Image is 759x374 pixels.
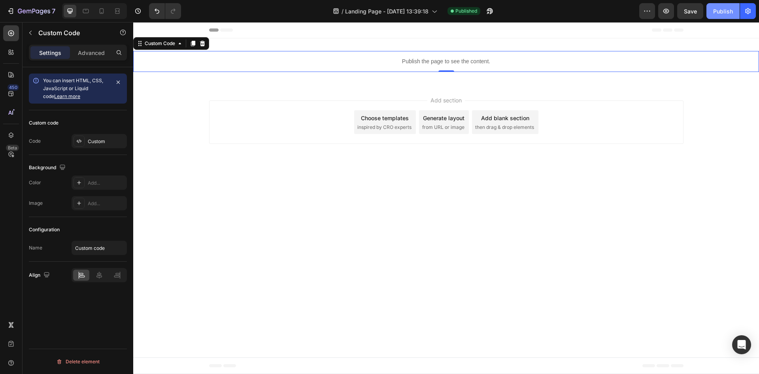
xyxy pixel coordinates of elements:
[345,7,429,15] span: Landing Page - [DATE] 13:39:18
[342,102,401,109] span: then drag & drop elements
[29,355,127,368] button: Delete element
[39,49,61,57] p: Settings
[684,8,697,15] span: Save
[8,84,19,91] div: 450
[29,270,51,281] div: Align
[342,7,344,15] span: /
[713,7,733,15] div: Publish
[228,92,276,100] div: Choose templates
[677,3,703,19] button: Save
[29,119,59,127] div: Custom code
[78,49,105,57] p: Advanced
[52,6,55,16] p: 7
[706,3,740,19] button: Publish
[3,3,59,19] button: 7
[88,138,125,145] div: Custom
[133,22,759,374] iframe: Design area
[29,162,67,173] div: Background
[29,138,41,145] div: Code
[455,8,477,15] span: Published
[29,200,43,207] div: Image
[29,244,42,251] div: Name
[224,102,278,109] span: inspired by CRO experts
[38,28,106,38] p: Custom Code
[54,93,80,99] a: Learn more
[43,77,103,99] span: You can insert HTML, CSS, JavaScript or Liquid code
[149,3,181,19] div: Undo/Redo
[29,179,41,186] div: Color
[56,357,100,366] div: Delete element
[290,92,331,100] div: Generate layout
[289,102,331,109] span: from URL or image
[88,179,125,187] div: Add...
[88,200,125,207] div: Add...
[348,92,396,100] div: Add blank section
[294,74,332,82] span: Add section
[6,145,19,151] div: Beta
[29,226,60,233] div: Configuration
[732,335,751,354] div: Open Intercom Messenger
